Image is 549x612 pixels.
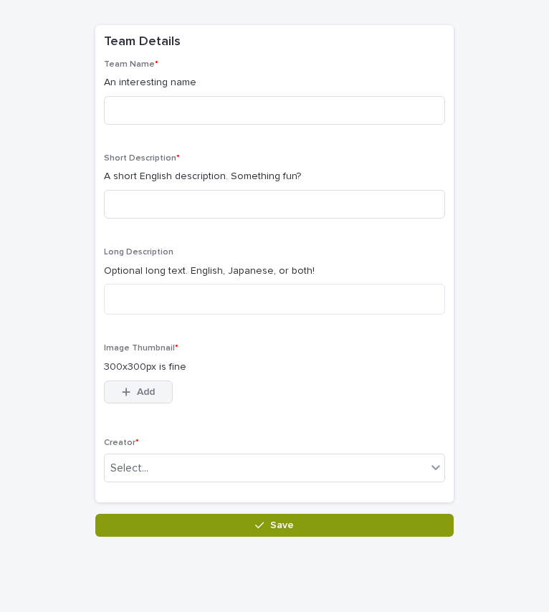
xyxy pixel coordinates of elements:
span: Save [270,520,294,530]
h2: Team Details [104,34,181,51]
span: Team Name [104,60,158,69]
span: Short Description [104,154,180,163]
span: Long Description [104,248,173,257]
p: An interesting name [104,75,445,90]
button: Add [104,381,173,403]
p: Optional long text. English, Japanese, or both! [104,264,445,279]
p: 300x300px is fine [104,360,445,375]
div: Select... [110,461,148,476]
button: Save [95,514,454,537]
p: A short English description. Something fun? [104,169,445,184]
span: Creator [104,439,139,447]
span: Add [137,387,155,397]
span: Image Thumbnail [104,344,178,353]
